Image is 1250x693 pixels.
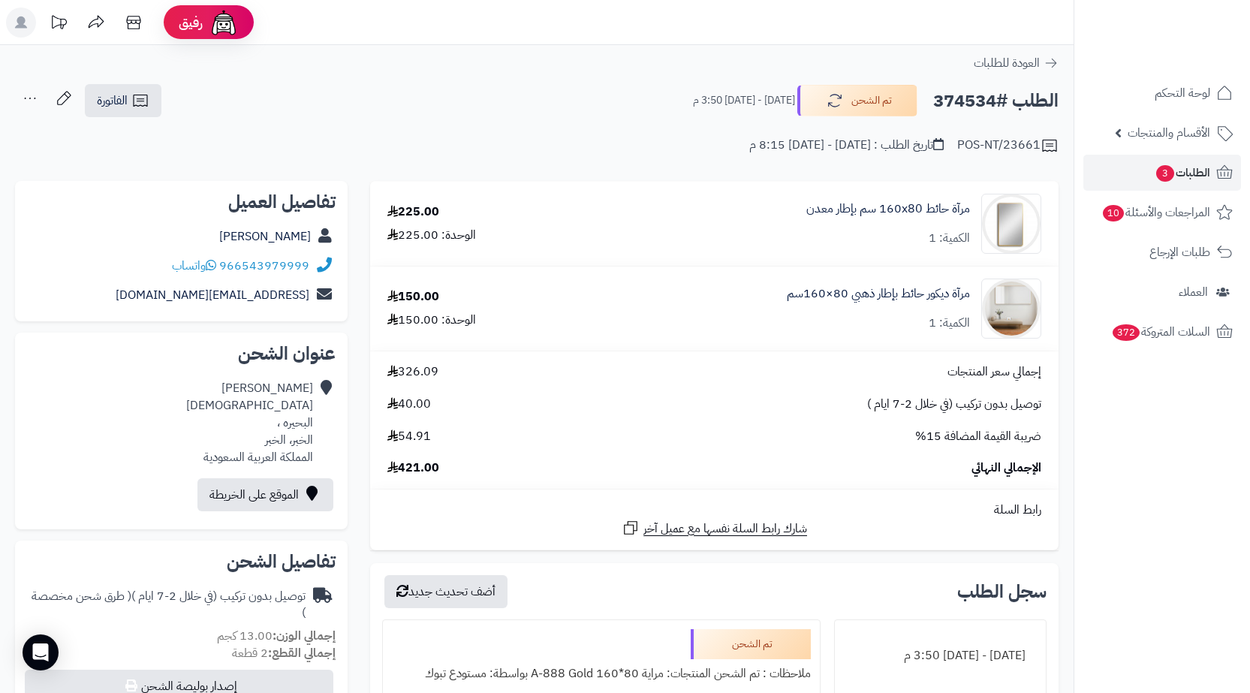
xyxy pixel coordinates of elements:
[1083,314,1241,350] a: السلات المتروكة372
[844,641,1037,670] div: [DATE] - [DATE] 3:50 م
[387,459,439,477] span: 421.00
[387,288,439,306] div: 150.00
[387,396,431,413] span: 40.00
[268,644,336,662] strong: إجمالي القطع:
[974,54,1059,72] a: العودة للطلبات
[1103,205,1124,221] span: 10
[933,86,1059,116] h2: الطلب #374534
[1083,234,1241,270] a: طلبات الإرجاع
[97,92,128,110] span: الفاتورة
[1156,165,1174,182] span: 3
[915,428,1041,445] span: ضريبة القيمة المضافة 15%
[1179,282,1208,303] span: العملاء
[384,575,508,608] button: أضف تحديث جديد
[27,345,336,363] h2: عنوان الشحن
[1155,83,1210,104] span: لوحة التحكم
[957,583,1047,601] h3: سجل الطلب
[27,588,306,622] div: توصيل بدون تركيب (في خلال 2-7 ايام )
[1083,194,1241,230] a: المراجعات والأسئلة10
[392,659,811,688] div: ملاحظات : تم الشحن المنتجات: مراية 80*160 A-888 Gold بواسطة: مستودع تبوك
[376,502,1053,519] div: رابط السلة
[787,285,970,303] a: مرآة ديكور حائط بإطار ذهبي 80×160سم
[232,644,336,662] small: 2 قطعة
[23,634,59,670] div: Open Intercom Messenger
[982,194,1041,254] img: 1701359355-gold160.80-90x90.jpg
[982,279,1041,339] img: 1753777265-1-90x90.jpg
[197,478,333,511] a: الموقع على الخريطة
[217,627,336,645] small: 13.00 كجم
[387,312,476,329] div: الوحدة: 150.00
[387,227,476,244] div: الوحدة: 225.00
[806,200,970,218] a: مرآة حائط 160x80 سم بإطار معدن
[387,203,439,221] div: 225.00
[32,587,306,622] span: ( طرق شحن مخصصة )
[947,363,1041,381] span: إجمالي سعر المنتجات
[27,193,336,211] h2: تفاصيل العميل
[219,227,311,246] a: [PERSON_NAME]
[929,315,970,332] div: الكمية: 1
[797,85,917,116] button: تم الشحن
[622,519,807,538] a: شارك رابط السلة نفسها مع عميل آخر
[693,93,795,108] small: [DATE] - [DATE] 3:50 م
[1083,274,1241,310] a: العملاء
[691,629,811,659] div: تم الشحن
[172,257,216,275] a: واتساب
[1155,162,1210,183] span: الطلبات
[116,286,309,304] a: [EMAIL_ADDRESS][DOMAIN_NAME]
[85,84,161,117] a: الفاتورة
[40,8,77,41] a: تحديثات المنصة
[1113,324,1140,341] span: 372
[643,520,807,538] span: شارك رابط السلة نفسها مع عميل آخر
[867,396,1041,413] span: توصيل بدون تركيب (في خلال 2-7 ايام )
[1128,122,1210,143] span: الأقسام والمنتجات
[1101,202,1210,223] span: المراجعات والأسئلة
[1083,155,1241,191] a: الطلبات3
[387,428,431,445] span: 54.91
[387,363,438,381] span: 326.09
[186,380,313,466] div: [PERSON_NAME] [DEMOGRAPHIC_DATA] البحيره ، الخبر، الخبر المملكة العربية السعودية
[209,8,239,38] img: ai-face.png
[974,54,1040,72] span: العودة للطلبات
[749,137,944,154] div: تاريخ الطلب : [DATE] - [DATE] 8:15 م
[1083,75,1241,111] a: لوحة التحكم
[1149,242,1210,263] span: طلبات الإرجاع
[971,459,1041,477] span: الإجمالي النهائي
[1111,321,1210,342] span: السلات المتروكة
[27,553,336,571] h2: تفاصيل الشحن
[219,257,309,275] a: 966543979999
[273,627,336,645] strong: إجمالي الوزن:
[179,14,203,32] span: رفيق
[957,137,1059,155] div: POS-NT/23661
[929,230,970,247] div: الكمية: 1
